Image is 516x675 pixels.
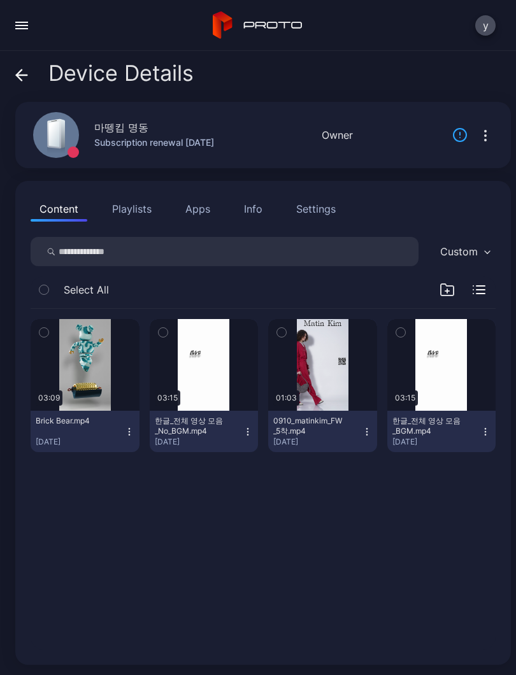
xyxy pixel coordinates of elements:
div: [DATE] [392,437,481,447]
div: Brick Bear.mp4 [36,416,106,426]
button: Brick Bear.mp4[DATE] [31,411,140,452]
button: 한글_전체 영상 모음_BGM.mp4[DATE] [387,411,496,452]
div: 한글_전체 영상 모음_No_BGM.mp4 [155,416,225,436]
button: Apps [176,196,219,222]
div: 0910_matinkim_FW_5착.mp4 [273,416,343,436]
div: [DATE] [36,437,124,447]
button: Playlists [103,196,161,222]
div: Subscription renewal [DATE] [94,135,214,150]
div: Custom [440,245,478,258]
button: Settings [287,196,345,222]
div: Owner [322,127,353,143]
button: Content [31,196,87,222]
div: [DATE] [155,437,243,447]
div: [DATE] [273,437,362,447]
div: Settings [296,201,336,217]
button: 한글_전체 영상 모음_No_BGM.mp4[DATE] [150,411,259,452]
button: 0910_matinkim_FW_5착.mp4[DATE] [268,411,377,452]
button: Custom [434,237,496,266]
button: y [475,15,496,36]
div: 한글_전체 영상 모음_BGM.mp4 [392,416,462,436]
div: 마뗑킴 명동 [94,120,148,135]
span: Select All [64,282,109,297]
div: Info [244,201,262,217]
span: Device Details [48,61,194,85]
button: Info [235,196,271,222]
